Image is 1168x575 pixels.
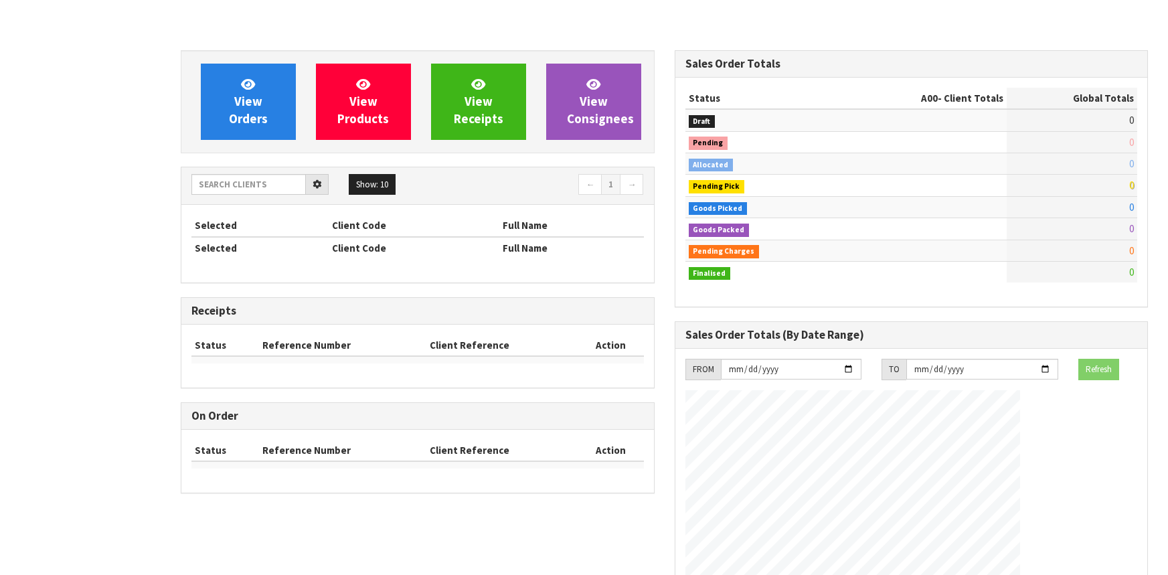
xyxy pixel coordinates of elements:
span: View Consignees [567,76,634,127]
th: Selected [191,237,329,258]
th: Action [578,440,643,461]
span: Finalised [689,267,731,280]
a: 1 [601,174,620,195]
span: View Products [337,76,389,127]
h3: Sales Order Totals (By Date Range) [685,329,1138,341]
span: 0 [1129,244,1134,257]
th: Client Reference [426,335,579,356]
button: Refresh [1078,359,1119,380]
span: 0 [1129,114,1134,127]
th: Status [191,335,259,356]
span: 0 [1129,157,1134,170]
button: Show: 10 [349,174,396,195]
th: Reference Number [259,335,426,356]
a: → [620,174,643,195]
a: ViewOrders [201,64,296,140]
span: 0 [1129,222,1134,235]
a: ViewReceipts [431,64,526,140]
span: Pending [689,137,728,150]
span: 0 [1129,179,1134,191]
span: Allocated [689,159,734,172]
div: FROM [685,359,721,380]
th: Full Name [499,215,644,236]
th: Status [685,88,835,109]
span: Goods Packed [689,224,750,237]
span: View Receipts [454,76,503,127]
span: Pending Pick [689,180,745,193]
span: 0 [1129,136,1134,149]
th: Selected [191,215,329,236]
th: Client Reference [426,440,579,461]
div: TO [882,359,906,380]
th: Global Totals [1007,88,1137,109]
span: Pending Charges [689,245,760,258]
nav: Page navigation [428,174,644,197]
th: Action [578,335,643,356]
span: Goods Picked [689,202,748,216]
input: Search clients [191,174,306,195]
th: Client Code [329,237,499,258]
h3: Sales Order Totals [685,58,1138,70]
span: A00 [921,92,938,104]
th: Client Code [329,215,499,236]
a: ViewProducts [316,64,411,140]
th: - Client Totals [835,88,1007,109]
h3: On Order [191,410,644,422]
span: Draft [689,115,716,129]
th: Full Name [499,237,644,258]
span: 0 [1129,201,1134,214]
span: 0 [1129,266,1134,278]
a: ViewConsignees [546,64,641,140]
a: ← [578,174,602,195]
h3: Receipts [191,305,644,317]
th: Reference Number [259,440,426,461]
th: Status [191,440,259,461]
span: View Orders [229,76,268,127]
